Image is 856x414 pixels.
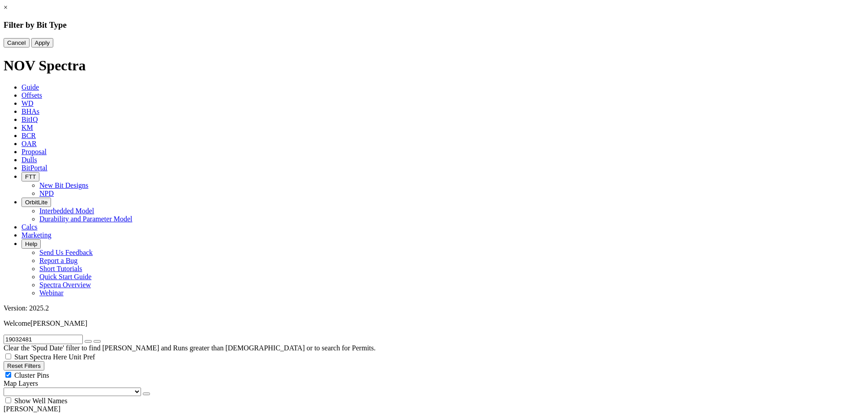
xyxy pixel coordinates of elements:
span: Unit Pref [68,353,95,361]
span: BitIQ [21,116,38,123]
button: Apply [31,38,53,47]
span: BCR [21,132,36,139]
a: Short Tutorials [39,265,82,272]
a: Interbedded Model [39,207,94,215]
div: Version: 2025.2 [4,304,852,312]
span: Marketing [21,231,51,239]
span: OrbitLite [25,199,47,206]
p: Welcome [4,319,852,328]
a: NPD [39,190,54,197]
input: Search [4,335,83,344]
h3: Filter by Bit Type [4,20,852,30]
span: WD [21,99,34,107]
a: Durability and Parameter Model [39,215,133,223]
span: Start Spectra Here [14,353,67,361]
h1: NOV Spectra [4,57,852,74]
a: Report a Bug [39,257,77,264]
span: Clear the 'Spud Date' filter to find [PERSON_NAME] and Runs greater than [DEMOGRAPHIC_DATA] or to... [4,344,376,352]
a: Send Us Feedback [39,249,93,256]
a: Webinar [39,289,64,297]
button: Reset Filters [4,361,44,371]
span: Calcs [21,223,38,231]
a: Spectra Overview [39,281,91,289]
span: BitPortal [21,164,47,172]
span: Proposal [21,148,47,155]
span: OAR [21,140,37,147]
span: KM [21,124,33,131]
span: Cluster Pins [14,371,49,379]
span: BHAs [21,108,39,115]
span: Dulls [21,156,37,164]
span: Show Well Names [14,397,67,405]
button: Cancel [4,38,30,47]
a: New Bit Designs [39,181,88,189]
span: FTT [25,173,36,180]
span: Map Layers [4,379,38,387]
span: [PERSON_NAME] [30,319,87,327]
div: [PERSON_NAME] [4,405,852,413]
span: Help [25,241,37,247]
a: Quick Start Guide [39,273,91,280]
a: × [4,4,8,11]
span: Offsets [21,91,42,99]
span: Guide [21,83,39,91]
